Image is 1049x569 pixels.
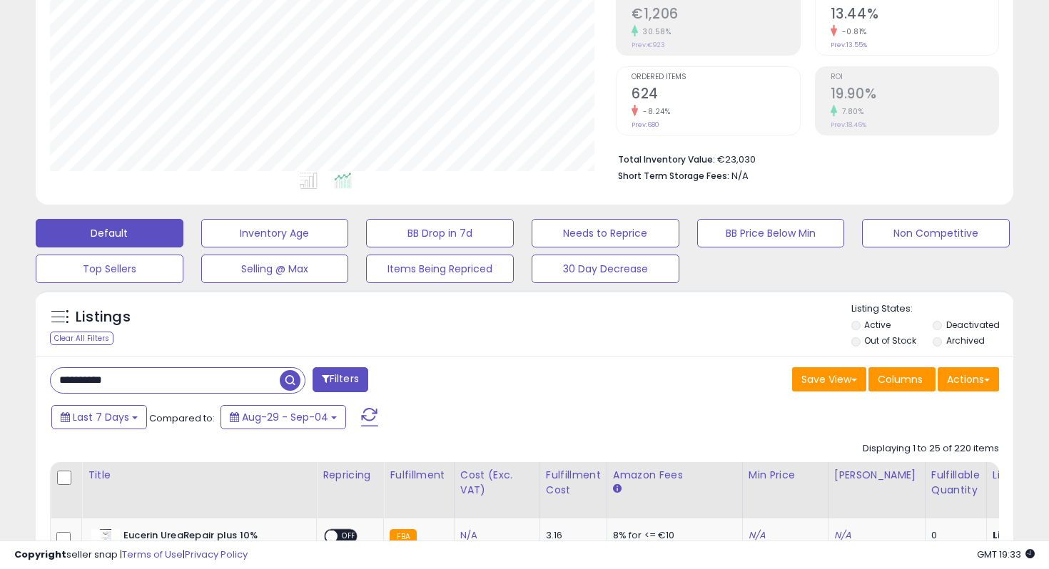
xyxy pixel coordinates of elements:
button: Actions [938,367,999,391]
div: Min Price [749,468,822,483]
h5: Listings [76,307,131,327]
span: Ordered Items [632,73,799,81]
b: Total Inventory Value: [618,153,715,165]
span: Last 7 Days [73,410,129,424]
div: Repricing [323,468,377,483]
button: Top Sellers [36,255,183,283]
div: [PERSON_NAME] [834,468,919,483]
h2: 19.90% [831,86,998,105]
small: -0.81% [837,26,867,37]
button: Last 7 Days [51,405,147,429]
button: Default [36,219,183,247]
h2: 624 [632,86,799,105]
h2: €1,206 [632,6,799,25]
div: Clear All Filters [50,332,113,345]
button: 30 Day Decrease [532,255,679,283]
button: Needs to Reprice [532,219,679,247]
div: seller snap | | [14,548,248,562]
small: Amazon Fees. [613,483,622,496]
button: Non Competitive [862,219,1010,247]
div: Fulfillment Cost [546,468,601,498]
b: Short Term Storage Fees: [618,170,729,182]
strong: Copyright [14,548,66,561]
span: ROI [831,73,998,81]
div: Title [88,468,310,483]
small: -8.24% [638,106,670,117]
small: 30.58% [638,26,671,37]
span: N/A [731,169,749,183]
button: Items Being Repriced [366,255,514,283]
label: Out of Stock [864,334,916,347]
span: Aug-29 - Sep-04 [242,410,328,424]
h2: 13.44% [831,6,998,25]
p: Listing States: [851,302,1014,316]
button: Filters [313,367,368,392]
button: Inventory Age [201,219,349,247]
a: Privacy Policy [185,548,248,561]
button: BB Drop in 7d [366,219,514,247]
li: €23,030 [618,150,988,167]
button: BB Price Below Min [697,219,845,247]
label: Archived [946,334,985,347]
a: Terms of Use [122,548,183,561]
div: Fulfillment [390,468,447,483]
span: Compared to: [149,411,215,425]
label: Active [864,319,891,331]
button: Columns [868,367,936,391]
small: Prev: €923 [632,41,665,49]
button: Aug-29 - Sep-04 [221,405,346,429]
button: Save View [792,367,866,391]
small: Prev: 18.46% [831,121,866,129]
span: 2025-09-12 19:33 GMT [977,548,1035,561]
span: Columns [878,372,923,386]
label: Deactivated [946,319,1000,331]
small: Prev: 680 [632,121,659,129]
small: 7.80% [837,106,864,117]
div: Cost (Exc. VAT) [460,468,534,498]
div: Displaying 1 to 25 of 220 items [863,442,999,456]
small: Prev: 13.55% [831,41,867,49]
div: Amazon Fees [613,468,736,483]
button: Selling @ Max [201,255,349,283]
div: Fulfillable Quantity [931,468,980,498]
